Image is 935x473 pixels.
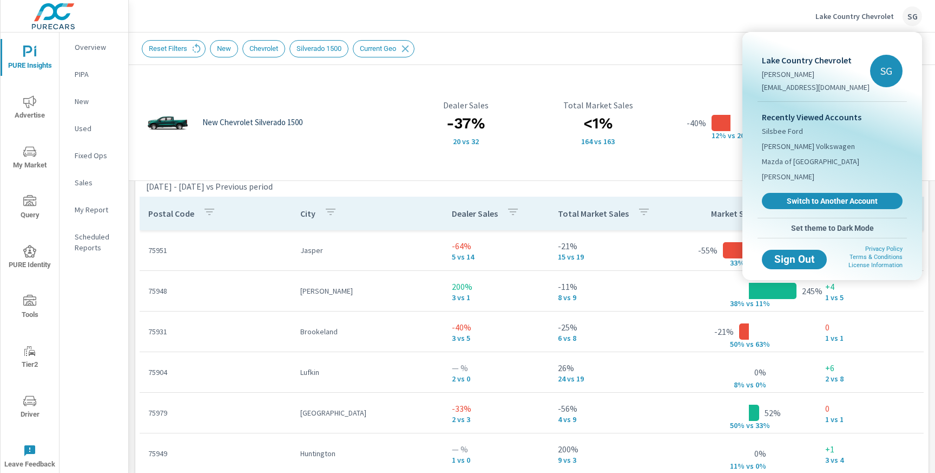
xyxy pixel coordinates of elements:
[850,254,903,261] a: Terms & Conditions
[762,250,827,269] button: Sign Out
[762,141,855,152] span: [PERSON_NAME] Volkswagen
[758,218,907,238] button: Set theme to Dark Mode
[768,196,897,206] span: Switch to Another Account
[771,255,818,264] span: Sign Out
[762,223,903,233] span: Set theme to Dark Mode
[762,126,803,137] span: Silsbee Ford
[762,111,903,124] p: Recently Viewed Accounts
[848,262,903,269] a: License Information
[762,193,903,209] a: Switch to Another Account
[870,55,903,87] div: SG
[762,69,870,80] p: [PERSON_NAME]
[865,245,903,252] a: Privacy Policy
[762,82,870,93] p: [EMAIL_ADDRESS][DOMAIN_NAME]
[762,171,814,182] span: [PERSON_NAME]
[762,54,870,67] p: Lake Country Chevrolet
[762,156,859,167] span: Mazda of [GEOGRAPHIC_DATA]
